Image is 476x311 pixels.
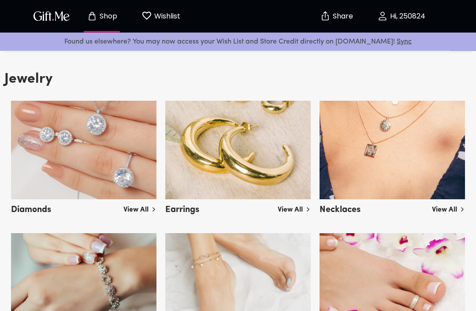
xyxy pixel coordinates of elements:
a: View All [278,201,311,216]
button: Hi, 250824 [357,2,445,30]
h5: Necklaces [320,201,361,216]
img: necklaces.png [320,101,465,200]
h5: Earrings [165,201,199,216]
img: secure [320,11,331,22]
button: Share [321,1,352,32]
img: diamonds.png [11,101,156,200]
p: Hi, 250824 [388,13,425,20]
button: GiftMe Logo [31,11,72,22]
a: Sync [397,38,412,45]
a: View All [123,201,156,216]
button: Store page [78,2,126,30]
p: Wishlist [152,11,180,22]
img: GiftMe Logo [32,10,71,22]
button: Wishlist page [137,2,185,30]
p: Shop [97,13,117,20]
a: View All [432,201,465,216]
p: Share [331,13,353,20]
a: Necklaces [320,193,465,214]
a: Diamonds [11,193,156,214]
img: earrings.png [165,101,311,200]
a: Earrings [165,193,311,214]
h3: Jewelry [4,68,52,91]
h5: Diamonds [11,201,51,216]
p: Found us elsewhere? You may now access your Wish List and Store Credit directly on [DOMAIN_NAME]! [7,36,469,48]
